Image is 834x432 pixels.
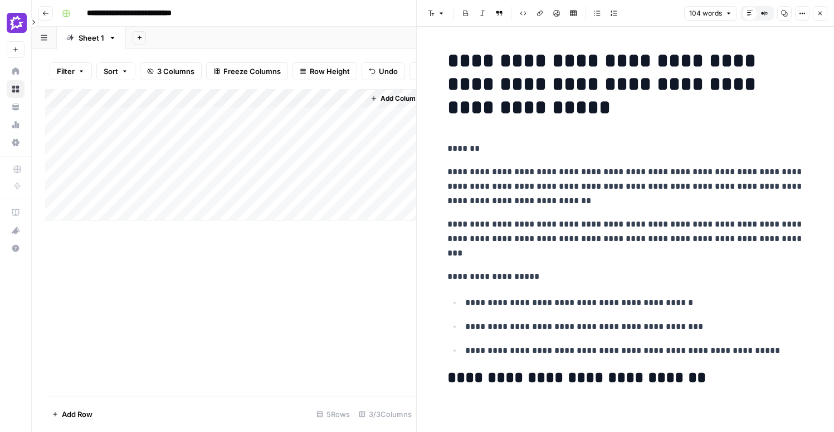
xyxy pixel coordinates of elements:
[7,116,25,134] a: Usage
[7,239,25,257] button: Help + Support
[7,222,24,239] div: What's new?
[7,134,25,151] a: Settings
[157,66,194,77] span: 3 Columns
[7,80,25,98] a: Browse
[62,409,92,420] span: Add Row
[381,94,420,104] span: Add Column
[312,405,354,423] div: 5 Rows
[366,91,424,106] button: Add Column
[689,8,722,18] span: 104 words
[57,66,75,77] span: Filter
[310,66,350,77] span: Row Height
[104,66,118,77] span: Sort
[140,62,202,80] button: 3 Columns
[223,66,281,77] span: Freeze Columns
[57,27,126,49] a: Sheet 1
[379,66,398,77] span: Undo
[7,98,25,116] a: Your Data
[7,9,25,37] button: Workspace: Gong
[7,222,25,239] button: What's new?
[45,405,99,423] button: Add Row
[96,62,135,80] button: Sort
[362,62,405,80] button: Undo
[206,62,288,80] button: Freeze Columns
[50,62,92,80] button: Filter
[684,6,737,21] button: 104 words
[292,62,357,80] button: Row Height
[79,32,104,43] div: Sheet 1
[7,204,25,222] a: AirOps Academy
[7,62,25,80] a: Home
[354,405,416,423] div: 3/3 Columns
[7,13,27,33] img: Gong Logo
